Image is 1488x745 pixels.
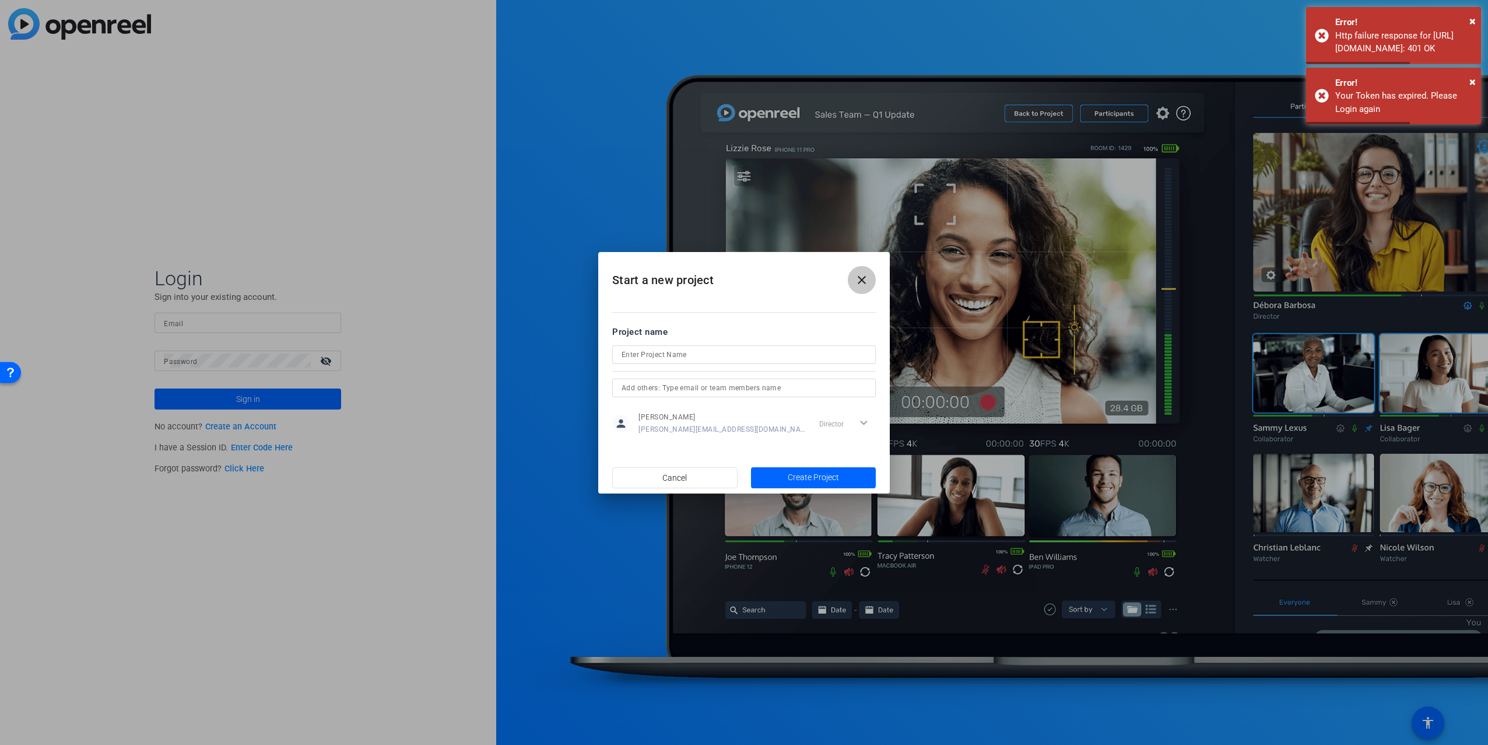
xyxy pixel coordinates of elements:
[1335,89,1472,116] div: Your Token has expired. Please Login again
[612,467,738,488] button: Cancel
[1469,73,1476,90] button: Close
[662,467,687,489] span: Cancel
[855,273,869,287] mat-icon: close
[612,326,876,338] div: Project name
[1335,29,1472,55] div: Http failure response for https://capture.openreel.com/api/user/list?limit=50&team_id=0&page=1: 4...
[788,471,839,484] span: Create Project
[638,412,806,422] span: [PERSON_NAME]
[751,467,876,488] button: Create Project
[1469,14,1476,28] span: ×
[612,415,630,432] mat-icon: person
[1469,75,1476,89] span: ×
[622,381,866,395] input: Add others: Type email or team members name
[598,252,890,299] h2: Start a new project
[1335,16,1472,29] div: Error!
[622,348,866,362] input: Enter Project Name
[1335,76,1472,90] div: Error!
[1469,12,1476,30] button: Close
[638,425,806,434] span: [PERSON_NAME][EMAIL_ADDRESS][DOMAIN_NAME]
